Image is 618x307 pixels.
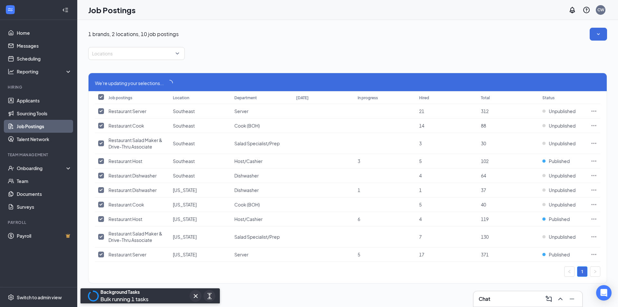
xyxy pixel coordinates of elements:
td: Wyoming [170,197,231,212]
span: Salad Specialist/Prep [234,140,280,146]
svg: ChevronUp [557,295,564,303]
span: 1 [358,187,360,193]
td: Southeast [170,119,231,133]
span: Unpublished [549,201,576,208]
div: Background Tasks [100,289,148,295]
div: Department [234,95,257,101]
td: Wyoming [170,183,231,197]
a: Surveys [17,200,72,213]
svg: Ellipses [591,172,597,179]
svg: ComposeMessage [545,295,553,303]
span: 88 [481,123,486,129]
button: left [564,266,575,277]
div: Job postings [108,95,132,101]
li: Previous Page [564,266,575,277]
svg: Collapse [62,7,69,13]
span: 312 [481,108,489,114]
div: Location [173,95,189,101]
span: 6 [358,216,360,222]
td: Wyoming [170,247,231,262]
span: left [567,270,571,273]
th: Hired [416,91,477,104]
span: Restaurant Host [108,158,142,164]
td: Wyoming [170,212,231,226]
svg: Ellipses [591,201,597,208]
td: Southeast [170,104,231,119]
button: SmallChevronDown [590,28,607,41]
span: Unpublished [549,234,576,240]
span: Host/Cashier [234,158,263,164]
svg: Minimize [568,295,576,303]
span: 5 [419,158,422,164]
svg: Settings [8,294,14,301]
span: Restaurant Server [108,108,146,114]
span: 40 [481,202,486,207]
svg: Ellipses [591,122,597,129]
button: ChevronUp [555,294,566,304]
span: 14 [419,123,424,129]
div: Payroll [8,220,70,225]
a: PayrollCrown [17,229,72,242]
a: Home [17,26,72,39]
td: Cook (BOH) [231,197,293,212]
span: Server [234,252,248,257]
span: Restaurant Cook [108,202,144,207]
span: 64 [481,173,486,178]
td: Cook (BOH) [231,119,293,133]
svg: Cross [192,292,200,300]
span: 3 [358,158,360,164]
a: Messages [17,39,72,52]
svg: Ellipses [591,216,597,222]
h3: Chat [479,295,490,302]
div: Reporting [17,68,72,75]
div: Team Management [8,152,70,158]
span: 5 [358,252,360,257]
a: Sourcing Tools [17,107,72,120]
td: Salad Specialist/Prep [231,226,293,247]
a: Documents [17,187,72,200]
svg: Ellipses [591,108,597,114]
svg: Notifications [568,6,576,14]
span: 371 [481,252,489,257]
a: Job Postings [17,120,72,133]
span: Restaurant Server [108,252,146,257]
span: 1 [419,187,422,193]
h1: Job Postings [88,5,136,15]
p: 1 brands, 2 locations, 10 job postings [88,31,179,38]
a: Team [17,175,72,187]
span: Southeast [173,173,195,178]
span: 119 [481,216,489,222]
span: 102 [481,158,489,164]
span: Restaurant Salad Maker & Drive-Thru Associate [108,137,162,149]
div: Open Intercom Messenger [596,285,612,301]
span: [US_STATE] [173,187,197,193]
span: Restaurant Dishwasher [108,173,157,178]
span: Published [549,251,570,258]
div: Switch to admin view [17,294,62,301]
span: [US_STATE] [173,252,197,257]
span: Published [549,216,570,222]
span: 7 [419,234,422,240]
th: Status [539,91,587,104]
td: Server [231,247,293,262]
span: Cook (BOH) [234,123,260,129]
a: Applicants [17,94,72,107]
td: Server [231,104,293,119]
span: loading [166,80,173,87]
a: 1 [577,267,587,276]
svg: QuestionInfo [583,6,590,14]
span: Dishwasher [234,187,259,193]
svg: SmallChevronDown [595,31,602,37]
svg: Ellipses [591,187,597,193]
span: Server [234,108,248,114]
svg: UserCheck [8,165,14,171]
a: Scheduling [17,52,72,65]
th: [DATE] [293,91,354,104]
span: 4 [419,216,422,222]
div: CW [597,7,604,13]
span: [US_STATE] [173,202,197,207]
span: Restaurant Salad Maker & Drive-Thru Associate [108,231,162,243]
span: Published [549,158,570,164]
span: 3 [419,140,422,146]
span: Bulk running 1 tasks [100,296,148,302]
